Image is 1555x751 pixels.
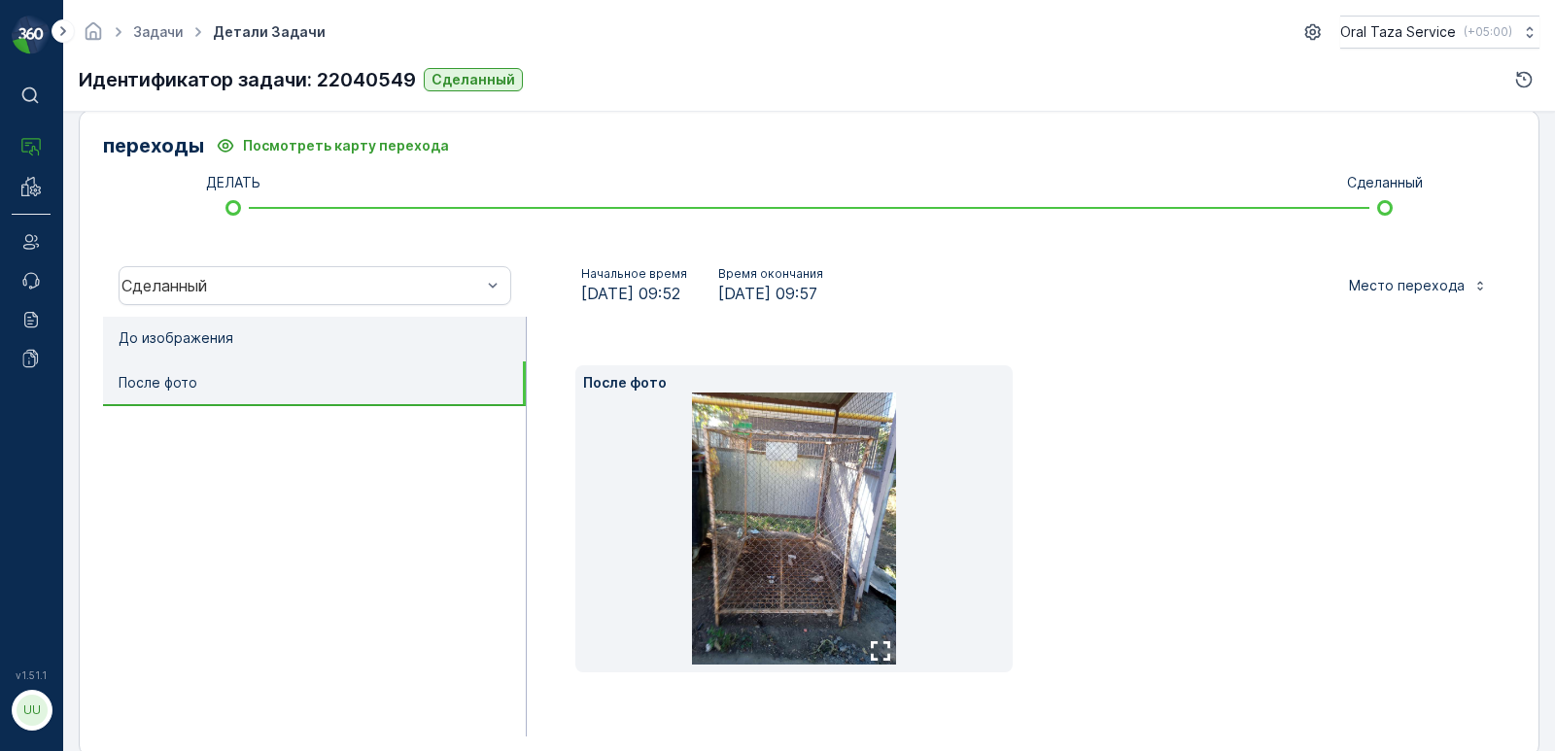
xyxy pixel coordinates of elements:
[1337,270,1500,301] button: Место перехода
[718,266,823,282] p: Время окончания
[204,130,461,161] button: Посмотреть карту перехода
[83,28,104,45] a: Домашняя страница
[581,266,687,282] p: Начальное время
[424,68,523,91] button: Сделанный
[692,393,896,665] img: 4ab3ac5a1dbb4e90a75156070e0006e8.jpg
[17,695,48,726] div: UU
[718,282,823,305] span: [DATE] 09:57
[581,282,687,305] span: [DATE] 09:52
[206,173,260,192] p: ДЕЛАТЬ
[1340,16,1539,49] button: Oral Taza Service(+05:00)
[432,70,515,89] p: Сделанный
[119,328,233,348] p: До изображения
[119,373,197,393] p: После фото
[1464,24,1512,40] p: ( +05:00 )
[79,65,416,94] p: Идентификатор задачи: 22040549
[1349,276,1465,295] p: Место перехода
[103,131,204,160] p: переходы
[12,685,51,735] button: UU
[1347,173,1423,192] p: Сделанный
[121,277,481,294] div: Сделанный
[12,16,51,54] img: logo
[1340,22,1456,42] p: Oral Taza Service
[243,136,449,155] p: Посмотреть карту перехода
[209,22,329,42] span: Детали задачи
[12,669,51,681] span: v 1.51.1
[583,373,1006,393] p: После фото
[133,23,184,40] a: задачи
